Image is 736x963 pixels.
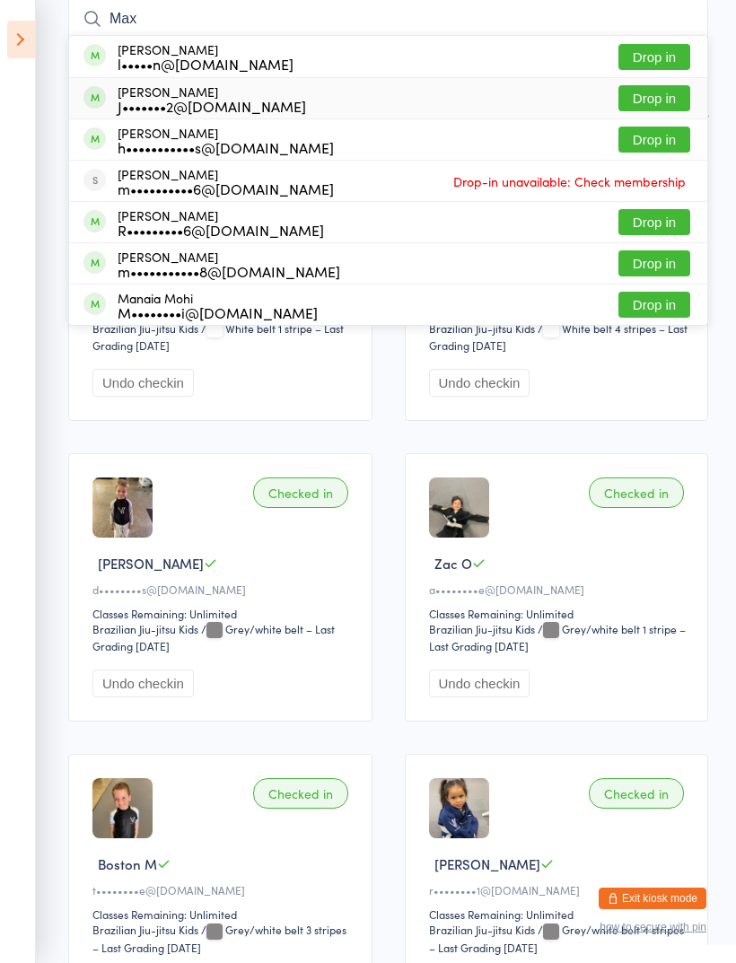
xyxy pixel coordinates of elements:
span: Boston M [98,854,157,873]
div: [PERSON_NAME] [118,126,334,154]
div: Checked in [589,778,684,809]
button: Undo checkin [92,369,194,397]
button: Undo checkin [429,369,530,397]
div: [PERSON_NAME] [118,250,340,278]
div: Manaia Mohi [118,291,318,320]
div: r••••••••1@[DOMAIN_NAME] [429,882,690,897]
div: a••••••••e@[DOMAIN_NAME] [429,582,690,597]
span: [PERSON_NAME] [98,554,204,573]
div: l•••••n@[DOMAIN_NAME] [118,57,294,71]
div: t••••••••e@[DOMAIN_NAME] [92,882,354,897]
div: [PERSON_NAME] [118,42,294,71]
div: Brazilian Jiu-jitsu Kids [429,320,535,336]
div: Brazilian Jiu-jitsu Kids [92,320,198,336]
div: Brazilian Jiu-jitsu Kids [429,621,535,636]
span: [PERSON_NAME] [434,854,540,873]
button: Undo checkin [92,670,194,697]
div: J•••••••2@[DOMAIN_NAME] [118,99,306,113]
div: Brazilian Jiu-jitsu Kids [92,621,198,636]
div: Checked in [253,477,348,508]
div: Classes Remaining: Unlimited [92,606,354,621]
span: Zac O [434,554,472,573]
div: Brazilian Jiu-jitsu Kids [92,922,198,937]
img: image1728885841.png [429,477,489,538]
div: h•••••••••••s@[DOMAIN_NAME] [118,140,334,154]
button: Drop in [618,85,690,111]
div: Classes Remaining: Unlimited [429,606,690,621]
button: Drop in [618,292,690,318]
div: [PERSON_NAME] [118,208,324,237]
img: image1698818608.png [429,778,489,838]
div: Classes Remaining: Unlimited [429,906,690,922]
button: Drop in [618,127,690,153]
div: [PERSON_NAME] [118,84,306,113]
div: m•••••••••••8@[DOMAIN_NAME] [118,264,340,278]
button: Drop in [618,250,690,276]
button: Drop in [618,44,690,70]
button: Exit kiosk mode [599,888,706,909]
span: Drop-in unavailable: Check membership [449,168,690,195]
div: Brazilian Jiu-jitsu Kids [429,922,535,937]
div: R•••••••••6@[DOMAIN_NAME] [118,223,324,237]
div: Checked in [589,477,684,508]
div: d••••••••s@[DOMAIN_NAME] [92,582,354,597]
div: [PERSON_NAME] [118,167,334,196]
img: image1729662624.png [92,778,153,838]
div: Checked in [253,778,348,809]
button: Undo checkin [429,670,530,697]
img: image1718348933.png [92,477,153,538]
div: m••••••••••6@[DOMAIN_NAME] [118,181,334,196]
button: how to secure with pin [600,921,706,933]
button: Drop in [618,209,690,235]
div: M••••••••i@[DOMAIN_NAME] [118,305,318,320]
div: Classes Remaining: Unlimited [92,906,354,922]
